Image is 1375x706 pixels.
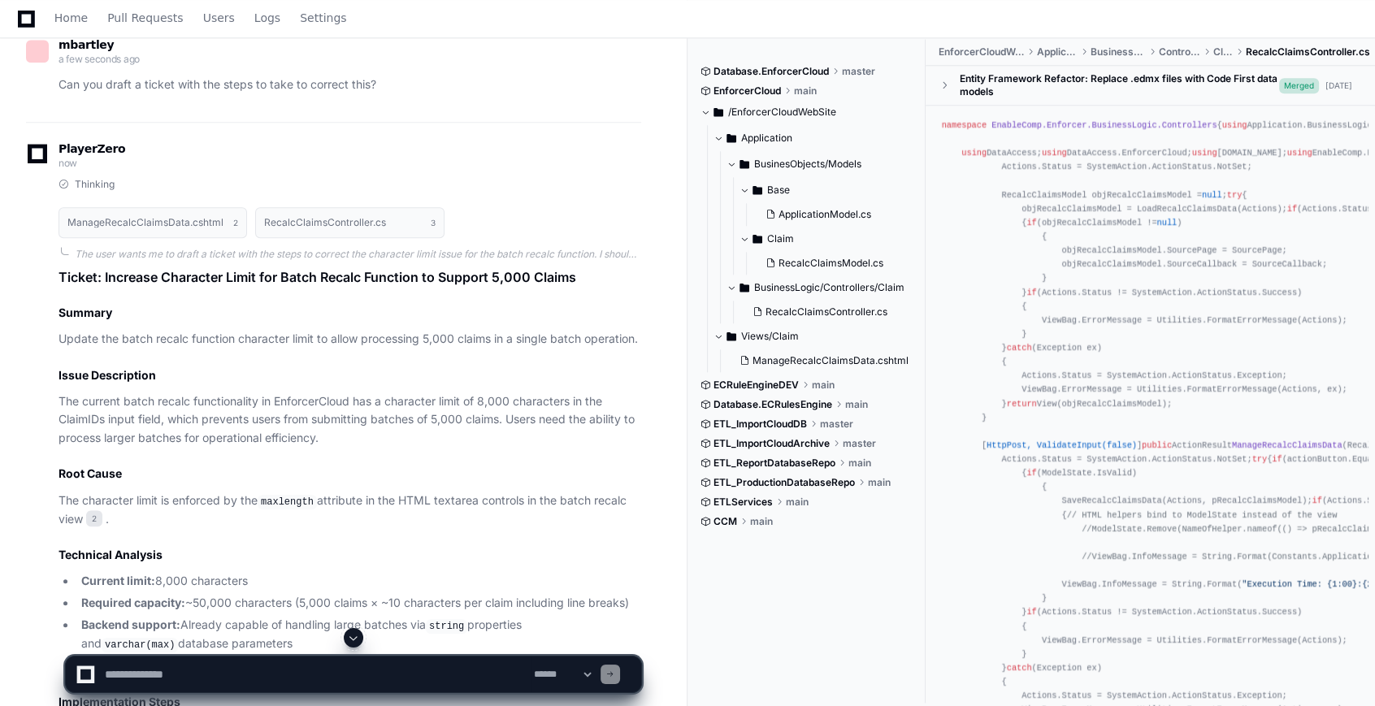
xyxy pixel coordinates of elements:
[59,207,247,238] button: ManageRecalcClaimsData.cshtml2
[107,13,183,23] span: Pull Requests
[254,13,280,23] span: Logs
[59,38,114,51] span: mbartley
[741,132,792,145] span: Application
[1142,440,1172,450] span: public
[779,208,871,221] span: ApplicationModel.cs
[820,418,853,431] span: master
[740,154,749,174] svg: Directory
[264,218,386,227] h1: RecalcClaimsController.cs
[701,99,913,125] button: /EnforcerCloudWebSite
[86,510,102,526] span: 2
[59,76,641,94] p: Can you draft a ticket with the steps to take to correct this?
[1312,496,1322,505] span: if
[746,301,909,323] button: RecalcClaimsController.cs
[1279,78,1319,93] span: Merged
[1227,190,1242,200] span: try
[1272,454,1282,464] span: if
[939,45,1024,58] span: EnforcerCloudWebSite
[255,207,444,238] button: RecalcClaimsController.cs3
[426,619,467,634] code: string
[1222,120,1247,130] span: using
[1202,190,1222,200] span: null
[1067,510,1338,520] span: // HTML helpers bind to ModelState instead of the view
[845,398,868,411] span: main
[714,476,855,489] span: ETL_ProductionDatabaseRepo
[1026,218,1036,227] span: if
[714,323,918,349] button: Views/Claim
[714,65,829,78] span: Database.EnforcerCloud
[1026,288,1036,297] span: if
[59,367,641,383] h2: Issue Description
[59,53,140,65] span: a few seconds ago
[67,218,223,227] h1: ManageRecalcClaimsData.cshtml
[759,252,909,275] button: RecalcClaimsModel.cs
[1325,80,1352,92] div: [DATE]
[753,229,762,249] svg: Directory
[740,226,918,252] button: Claim
[76,594,641,613] li: ~50,000 characters (5,000 claims × ~10 characters per claim including line breaks)
[1287,204,1297,214] span: if
[754,281,904,294] span: BusinessLogic/Controllers/Claim
[714,437,830,450] span: ETL_ImportCloudArchive
[1246,45,1370,58] span: RecalcClaimsController.cs
[233,216,238,229] span: 2
[54,13,88,23] span: Home
[842,65,875,78] span: master
[848,457,871,470] span: main
[812,379,835,392] span: main
[753,354,909,367] span: ManageRecalcClaimsData.cshtml
[714,418,807,431] span: ETL_ImportCloudDB
[81,574,155,587] strong: Current limit:
[59,492,641,529] p: The character limit is enforced by the attribute in the HTML textarea controls in the batch recal...
[714,515,737,528] span: CCM
[1026,607,1036,617] span: if
[759,203,909,226] button: ApplicationModel.cs
[76,572,641,591] li: 8,000 characters
[741,330,799,343] span: Views/Claim
[750,515,773,528] span: main
[258,495,317,509] code: maxlength
[727,327,736,346] svg: Directory
[1042,148,1067,158] span: using
[714,496,773,509] span: ETLServices
[75,248,641,261] div: The user wants me to draft a ticket with the steps to correct the character limit issue for the b...
[1287,148,1312,158] span: using
[786,496,809,509] span: main
[81,596,185,609] strong: Required capacity:
[75,178,115,191] span: Thinking
[59,466,641,482] h2: Root Cause
[1091,45,1146,58] span: BusinessLogic
[754,158,861,171] span: BusinesObjects/Models
[59,305,641,321] h2: Summary
[766,305,887,318] span: RecalcClaimsController.cs
[203,13,235,23] span: Users
[987,440,1137,450] span: HttpPost, ValidateInput(false)
[1026,468,1036,478] span: if
[728,106,836,119] span: /EnforcerCloudWebSite
[1159,45,1199,58] span: Controllers
[1037,45,1078,58] span: Application
[714,379,799,392] span: ECRuleEngineDEV
[991,120,1217,130] span: EnableComp.Enforcer.BusinessLogic.Controllers
[727,275,918,301] button: BusinessLogic/Controllers/Claim
[300,13,346,23] span: Settings
[714,398,832,411] span: Database.ECRulesEngine
[1007,343,1032,353] span: catch
[59,144,125,154] span: PlayerZero
[753,180,762,200] svg: Directory
[942,120,987,130] span: namespace
[714,457,835,470] span: ETL_ReportDatabaseRepo
[767,232,794,245] span: Claim
[59,547,641,563] h2: Technical Analysis
[727,151,918,177] button: BusinesObjects/Models
[1157,218,1178,227] span: null
[794,84,817,97] span: main
[1252,454,1267,464] span: try
[714,84,781,97] span: EnforcerCloud
[714,125,918,151] button: Application
[714,102,723,122] svg: Directory
[727,128,736,148] svg: Directory
[740,278,749,297] svg: Directory
[81,617,180,631] strong: Backend support:
[733,349,909,372] button: ManageRecalcClaimsData.cshtml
